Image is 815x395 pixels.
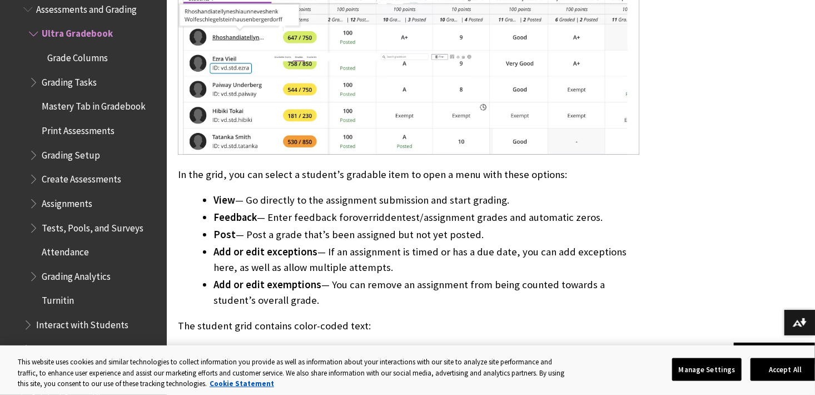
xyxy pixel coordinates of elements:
span: Add or edit exceptions [213,245,317,258]
span: Ultra Gradebook [42,24,113,39]
span: Post [213,228,236,241]
a: Back to top [734,343,815,363]
p: The student grid contains color-coded text: [178,319,639,333]
li: — Posted grades [213,344,639,359]
li: — Post a grade that’s been assigned but not yet posted. [213,227,639,243]
span: Assignments [42,194,92,209]
span: assignment grades and automatic zeros. [424,211,603,224]
div: This website uses cookies and similar technologies to collect information you provide as well as ... [18,357,570,389]
li: — Enter feedback for [213,210,639,225]
span: Green [213,345,241,358]
span: Grading Setup [42,146,100,161]
li: — If an assignment is timed or has a due date, you can add exceptions here, as well as allow mult... [213,244,639,275]
span: Add or edit exemptions [213,278,321,291]
span: overridden [352,211,402,224]
span: Attendance [42,243,89,258]
span: Tests, Pools, and Surveys [42,219,143,234]
p: In the grid, you can select a student’s gradable item to open a menu with these options: [178,167,639,182]
span: Grade Columns [47,48,108,63]
span: test/ [402,211,424,224]
span: Mastery Tab in Gradebook [42,97,146,112]
span: Print Assessments [42,121,115,136]
li: — You can remove an assignment from being counted towards a student’s overall grade. [213,277,639,308]
span: Interact with Students [36,315,128,330]
li: — Go directly to the assignment submission and start grading. [213,192,639,208]
span: Grading Analytics [42,267,111,282]
span: View [213,194,235,206]
span: Grading Tasks [42,73,97,88]
span: Create Assessments [42,170,121,185]
span: Turnitin [42,292,74,307]
a: More information about your privacy, opens in a new tab [210,379,274,388]
span: Analytics [36,340,72,355]
span: Feedback [213,211,257,224]
button: Manage Settings [672,358,742,381]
